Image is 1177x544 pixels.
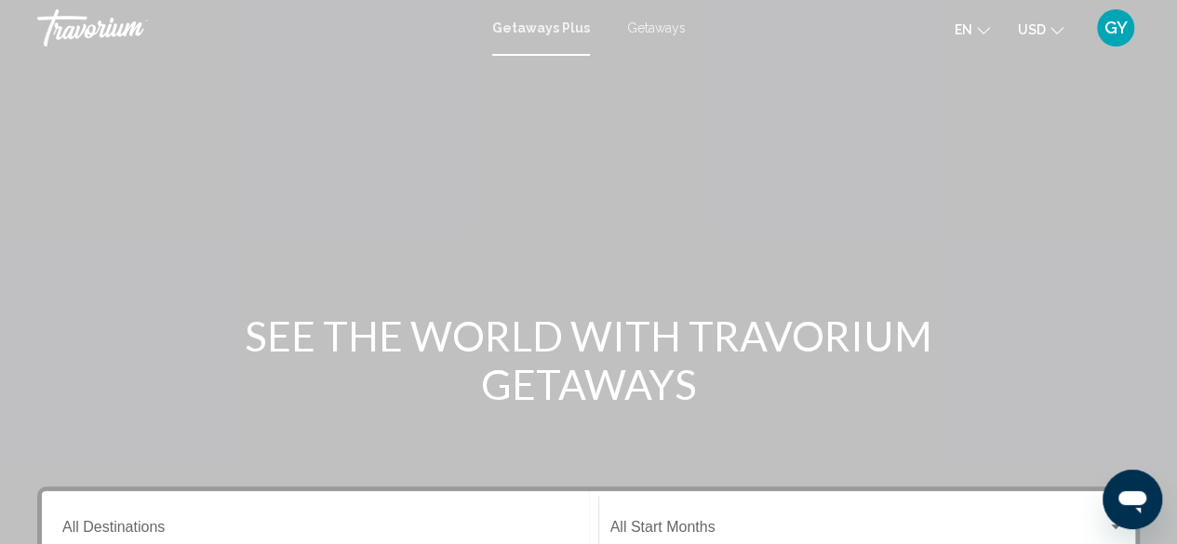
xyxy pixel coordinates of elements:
[955,16,990,43] button: Change language
[1104,19,1128,37] span: GY
[627,20,686,35] a: Getaways
[492,20,590,35] a: Getaways Plus
[1018,22,1046,37] span: USD
[1103,470,1162,529] iframe: Кнопка запуска окна обмена сообщениями
[1091,8,1140,47] button: User Menu
[37,9,474,46] a: Travorium
[240,312,938,408] h1: SEE THE WORLD WITH TRAVORIUM GETAWAYS
[1018,16,1063,43] button: Change currency
[955,22,972,37] span: en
